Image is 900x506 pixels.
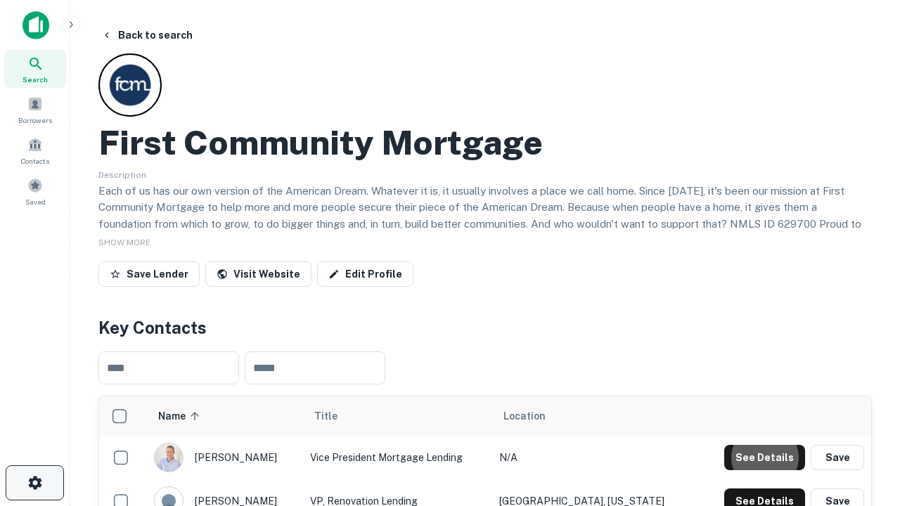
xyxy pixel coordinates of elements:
[98,170,146,180] span: Description
[98,122,543,163] h2: First Community Mortgage
[22,74,48,85] span: Search
[503,408,546,424] span: Location
[21,155,49,167] span: Contacts
[4,91,66,129] a: Borrowers
[205,261,311,287] a: Visit Website
[98,183,872,249] p: Each of us has our own version of the American Dream. Whatever it is, it usually involves a place...
[4,50,66,88] a: Search
[492,396,696,436] th: Location
[830,349,900,416] iframe: Chat Widget
[98,261,200,287] button: Save Lender
[724,445,805,470] button: See Details
[4,172,66,210] a: Saved
[147,396,303,436] th: Name
[158,408,204,424] span: Name
[154,443,296,472] div: [PERSON_NAME]
[303,396,492,436] th: Title
[22,11,49,39] img: capitalize-icon.png
[18,115,52,126] span: Borrowers
[96,22,198,48] button: Back to search
[98,238,150,247] span: SHOW MORE
[155,443,183,472] img: 1520878720083
[317,261,413,287] a: Edit Profile
[98,315,872,340] h4: Key Contacts
[4,131,66,169] a: Contacts
[314,408,356,424] span: Title
[303,436,492,479] td: Vice President Mortgage Lending
[25,196,46,207] span: Saved
[811,445,864,470] button: Save
[492,436,696,479] td: N/A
